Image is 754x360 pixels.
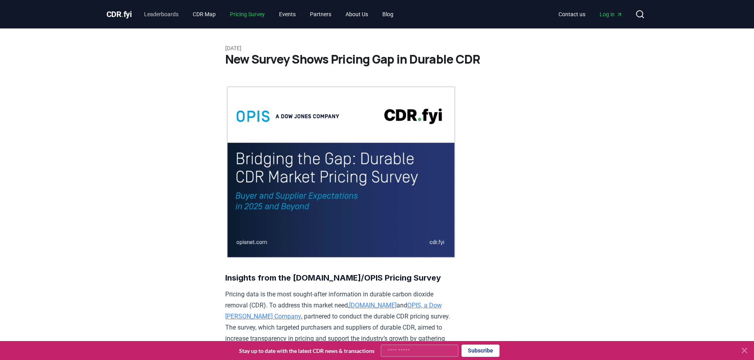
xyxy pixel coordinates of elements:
a: Leaderboards [138,7,185,21]
a: Events [273,7,302,21]
a: CDR.fyi [106,9,132,20]
a: OPIS, a Dow [PERSON_NAME] Company [225,302,442,320]
a: [DOMAIN_NAME] [349,302,397,309]
p: Pricing data is the most sought-after information in durable carbon dioxide removal (CDR). To add... [225,289,457,355]
span: . [121,9,123,19]
nav: Main [552,7,629,21]
strong: Insights from the [DOMAIN_NAME]/OPIS Pricing Survey [225,273,441,283]
a: Contact us [552,7,592,21]
a: CDR Map [186,7,222,21]
p: [DATE] [225,44,529,52]
span: Log in [600,10,623,18]
a: Blog [376,7,400,21]
nav: Main [138,7,400,21]
a: Pricing Survey [224,7,271,21]
a: About Us [339,7,374,21]
span: CDR fyi [106,9,132,19]
img: blog post image [225,85,457,259]
h1: New Survey Shows Pricing Gap in Durable CDR [225,52,529,66]
a: Log in [593,7,629,21]
a: Partners [304,7,338,21]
